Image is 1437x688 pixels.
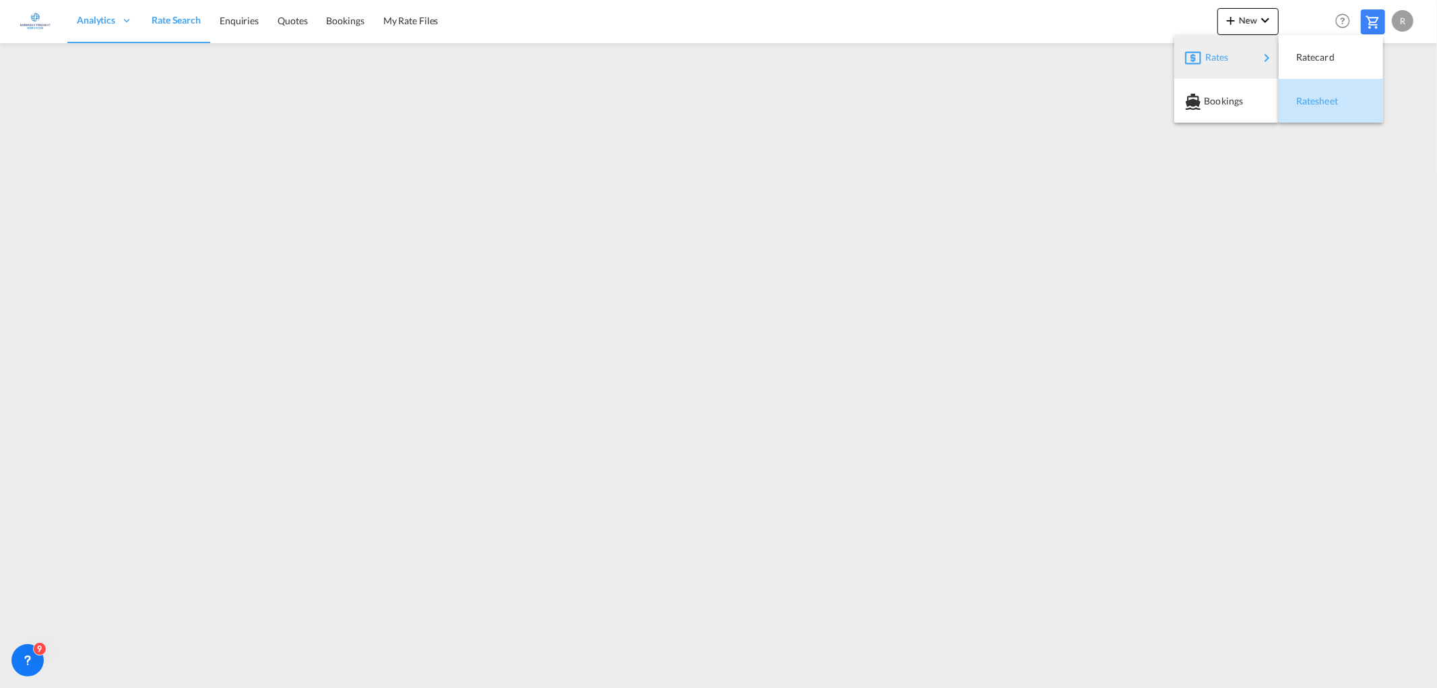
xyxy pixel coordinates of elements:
[1289,84,1372,118] div: Ratesheet
[1289,40,1372,74] div: Ratecard
[1185,84,1268,118] div: Bookings
[1296,88,1311,115] span: Ratesheet
[1296,44,1311,71] span: Ratecard
[1174,79,1279,123] button: Bookings
[1204,88,1219,115] span: Bookings
[1259,50,1275,66] md-icon: icon-chevron-right
[1205,44,1221,71] span: Rates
